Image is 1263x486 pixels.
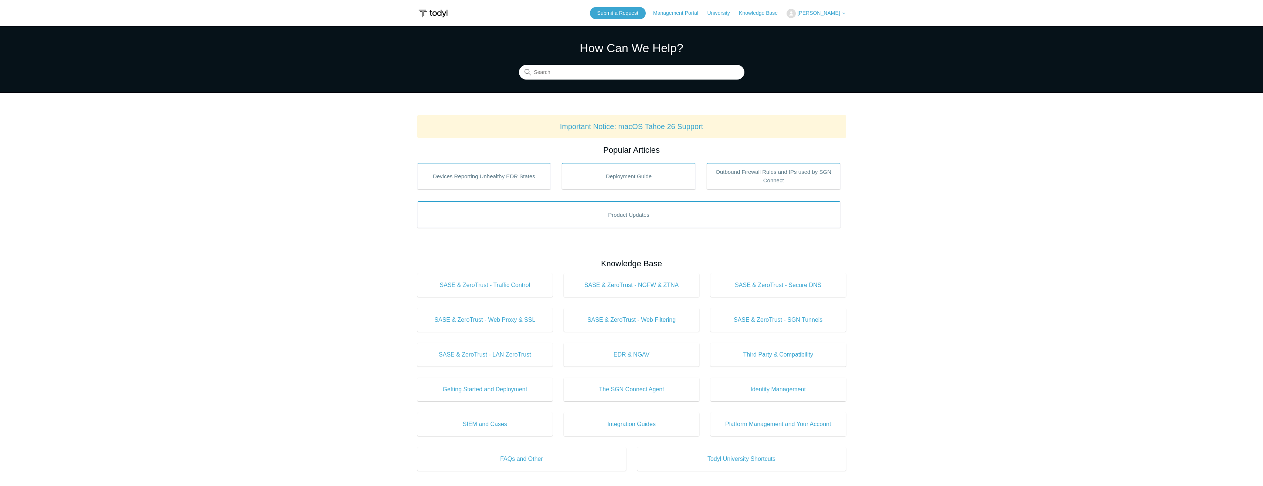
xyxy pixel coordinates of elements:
[564,308,699,332] a: SASE & ZeroTrust - Web Filtering
[637,447,846,471] a: Todyl University Shortcuts
[722,281,835,290] span: SASE & ZeroTrust - Secure DNS
[564,343,699,367] a: EDR & NGAV
[575,281,688,290] span: SASE & ZeroTrust - NGFW & ZTNA
[564,412,699,436] a: Integration Guides
[519,65,744,80] input: Search
[428,455,615,463] span: FAQs and Other
[722,350,835,359] span: Third Party & Compatibility
[575,385,688,394] span: The SGN Connect Agent
[417,343,553,367] a: SASE & ZeroTrust - LAN ZeroTrust
[710,273,846,297] a: SASE & ZeroTrust - Secure DNS
[417,308,553,332] a: SASE & ZeroTrust - Web Proxy & SSL
[722,385,835,394] span: Identity Management
[564,378,699,401] a: The SGN Connect Agent
[710,308,846,332] a: SASE & ZeroTrust - SGN Tunnels
[564,273,699,297] a: SASE & ZeroTrust - NGFW & ZTNA
[417,163,551,189] a: Devices Reporting Unhealthy EDR States
[575,315,688,324] span: SASE & ZeroTrust - Web Filtering
[519,39,744,57] h1: How Can We Help?
[417,257,846,270] h2: Knowledge Base
[739,9,785,17] a: Knowledge Base
[722,315,835,324] span: SASE & ZeroTrust - SGN Tunnels
[428,420,542,429] span: SIEM and Cases
[710,378,846,401] a: Identity Management
[710,412,846,436] a: Platform Management and Your Account
[653,9,706,17] a: Management Portal
[707,163,841,189] a: Outbound Firewall Rules and IPs used by SGN Connect
[417,7,449,20] img: Todyl Support Center Help Center home page
[417,378,553,401] a: Getting Started and Deployment
[428,315,542,324] span: SASE & ZeroTrust - Web Proxy & SSL
[722,420,835,429] span: Platform Management and Your Account
[707,9,737,17] a: University
[710,343,846,367] a: Third Party & Compatibility
[590,7,646,19] a: Submit a Request
[417,273,553,297] a: SASE & ZeroTrust - Traffic Control
[417,412,553,436] a: SIEM and Cases
[560,122,703,131] a: Important Notice: macOS Tahoe 26 Support
[575,420,688,429] span: Integration Guides
[787,9,846,18] button: [PERSON_NAME]
[428,350,542,359] span: SASE & ZeroTrust - LAN ZeroTrust
[797,10,840,16] span: [PERSON_NAME]
[428,385,542,394] span: Getting Started and Deployment
[428,281,542,290] span: SASE & ZeroTrust - Traffic Control
[648,455,835,463] span: Todyl University Shortcuts
[575,350,688,359] span: EDR & NGAV
[417,201,841,228] a: Product Updates
[562,163,696,189] a: Deployment Guide
[417,447,626,471] a: FAQs and Other
[417,144,846,156] h2: Popular Articles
